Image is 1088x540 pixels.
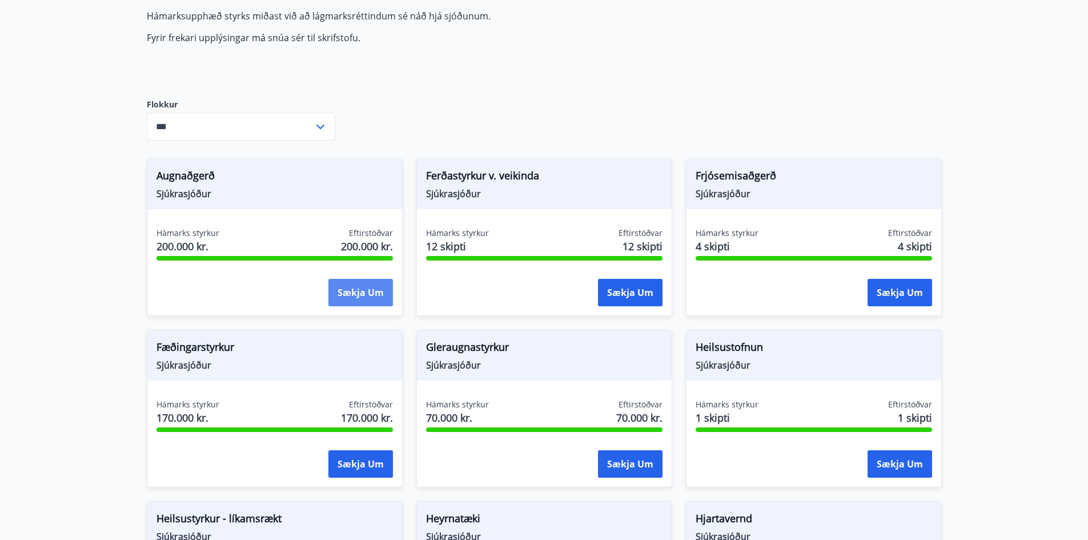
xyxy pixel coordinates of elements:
[696,399,758,410] span: Hámarks styrkur
[888,399,932,410] span: Eftirstöðvar
[616,410,663,425] span: 70.000 kr.
[156,511,393,530] span: Heilsustyrkur - líkamsrækt
[623,239,663,254] span: 12 skipti
[156,168,393,187] span: Augnaðgerð
[426,168,663,187] span: Ferðastyrkur v. veikinda
[619,227,663,239] span: Eftirstöðvar
[426,410,489,425] span: 70.000 kr.
[868,279,932,306] button: Sækja um
[349,399,393,410] span: Eftirstöðvar
[426,511,663,530] span: Heyrnatæki
[696,410,758,425] span: 1 skipti
[156,239,219,254] span: 200.000 kr.
[426,187,663,200] span: Sjúkrasjóður
[696,227,758,239] span: Hámarks styrkur
[426,399,489,410] span: Hámarks styrkur
[598,450,663,478] button: Sækja um
[156,359,393,371] span: Sjúkrasjóður
[426,359,663,371] span: Sjúkrasjóður
[156,399,219,410] span: Hámarks styrkur
[696,359,932,371] span: Sjúkrasjóður
[696,511,932,530] span: Hjartavernd
[888,227,932,239] span: Eftirstöðvar
[341,410,393,425] span: 170.000 kr.
[426,227,489,239] span: Hámarks styrkur
[349,227,393,239] span: Eftirstöðvar
[147,31,686,44] p: Fyrir frekari upplýsingar má snúa sér til skrifstofu.
[696,239,758,254] span: 4 skipti
[341,239,393,254] span: 200.000 kr.
[898,239,932,254] span: 4 skipti
[898,410,932,425] span: 1 skipti
[156,339,393,359] span: Fæðingarstyrkur
[156,187,393,200] span: Sjúkrasjóður
[619,399,663,410] span: Eftirstöðvar
[426,239,489,254] span: 12 skipti
[696,339,932,359] span: Heilsustofnun
[328,450,393,478] button: Sækja um
[696,168,932,187] span: Frjósemisaðgerð
[598,279,663,306] button: Sækja um
[328,279,393,306] button: Sækja um
[147,99,335,110] label: Flokkur
[156,410,219,425] span: 170.000 kr.
[696,187,932,200] span: Sjúkrasjóður
[147,10,686,22] p: Hámarksupphæð styrks miðast við að lágmarksréttindum sé náð hjá sjóðunum.
[426,339,663,359] span: Gleraugnastyrkur
[156,227,219,239] span: Hámarks styrkur
[868,450,932,478] button: Sækja um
